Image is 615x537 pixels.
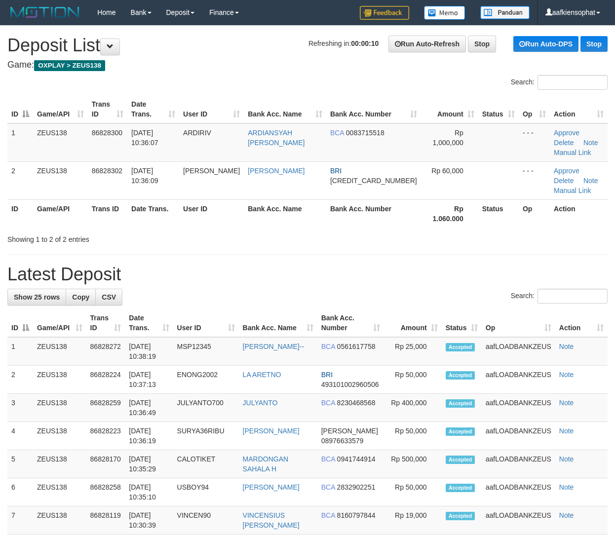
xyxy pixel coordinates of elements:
[360,6,409,20] img: Feedback.jpg
[125,337,173,366] td: [DATE] 10:38:19
[337,399,376,407] span: Copy 8230468568 to clipboard
[95,289,122,306] a: CSV
[86,506,125,535] td: 86828119
[550,95,608,123] th: Action: activate to sort column ascending
[248,129,305,147] a: ARDIANSYAH [PERSON_NAME]
[243,511,300,529] a: VINCENSIUS [PERSON_NAME]
[555,309,608,337] th: Action: activate to sort column ascending
[7,506,33,535] td: 7
[421,95,478,123] th: Amount: activate to sort column ascending
[243,483,300,491] a: [PERSON_NAME]
[321,511,335,519] span: BCA
[308,39,379,47] span: Refreshing in:
[346,129,384,137] span: Copy 0083715518 to clipboard
[125,506,173,535] td: [DATE] 10:30:39
[7,478,33,506] td: 6
[554,139,574,147] a: Delete
[33,478,86,506] td: ZEUS138
[7,265,608,284] h1: Latest Deposit
[179,95,244,123] th: User ID: activate to sort column ascending
[86,422,125,450] td: 86828223
[351,39,379,47] strong: 00:00:10
[102,293,116,301] span: CSV
[33,422,86,450] td: ZEUS138
[7,309,33,337] th: ID: activate to sort column descending
[33,450,86,478] td: ZEUS138
[125,422,173,450] td: [DATE] 10:36:19
[583,177,598,185] a: Note
[7,450,33,478] td: 5
[442,309,482,337] th: Status: activate to sort column ascending
[554,187,591,194] a: Manual Link
[482,394,555,422] td: aafLOADBANKZEUS
[244,199,326,228] th: Bank Acc. Name
[337,343,376,350] span: Copy 0561617758 to clipboard
[7,95,33,123] th: ID: activate to sort column descending
[559,427,574,435] a: Note
[239,309,317,337] th: Bank Acc. Name: activate to sort column ascending
[321,399,335,407] span: BCA
[384,450,442,478] td: Rp 500,000
[431,167,463,175] span: Rp 60,000
[131,129,158,147] span: [DATE] 10:36:07
[7,366,33,394] td: 2
[7,123,33,162] td: 1
[482,366,555,394] td: aafLOADBANKZEUS
[92,129,122,137] span: 86828300
[7,36,608,55] h1: Deposit List
[7,230,249,244] div: Showing 1 to 2 of 2 entries
[482,478,555,506] td: aafLOADBANKZEUS
[321,381,379,388] span: Copy 493101002960506 to clipboard
[580,36,608,52] a: Stop
[173,394,239,422] td: JULYANTO700
[446,456,475,464] span: Accepted
[384,394,442,422] td: Rp 400,000
[446,371,475,380] span: Accepted
[7,5,82,20] img: MOTION_logo.png
[554,177,574,185] a: Delete
[519,161,550,199] td: - - -
[480,6,530,19] img: panduan.png
[337,511,376,519] span: Copy 8160797844 to clipboard
[248,167,305,175] a: [PERSON_NAME]
[384,309,442,337] th: Amount: activate to sort column ascending
[330,177,417,185] span: Copy 501001007826532 to clipboard
[7,289,66,306] a: Show 25 rows
[127,199,179,228] th: Date Trans.
[33,95,88,123] th: Game/API: activate to sort column ascending
[88,95,127,123] th: Trans ID: activate to sort column ascending
[554,129,579,137] a: Approve
[88,199,127,228] th: Trans ID
[482,450,555,478] td: aafLOADBANKZEUS
[337,455,376,463] span: Copy 0941744914 to clipboard
[86,337,125,366] td: 86828272
[179,199,244,228] th: User ID
[125,394,173,422] td: [DATE] 10:36:49
[388,36,466,52] a: Run Auto-Refresh
[330,167,342,175] span: BRI
[173,309,239,337] th: User ID: activate to sort column ascending
[384,337,442,366] td: Rp 25,000
[92,167,122,175] span: 86828302
[317,309,384,337] th: Bank Acc. Number: activate to sort column ascending
[511,75,608,90] label: Search:
[482,422,555,450] td: aafLOADBANKZEUS
[34,60,105,71] span: OXPLAY > ZEUS138
[446,512,475,520] span: Accepted
[538,289,608,304] input: Search:
[559,455,574,463] a: Note
[583,139,598,147] a: Note
[86,366,125,394] td: 86828224
[446,484,475,492] span: Accepted
[243,399,278,407] a: JULYANTO
[72,293,89,301] span: Copy
[125,309,173,337] th: Date Trans.: activate to sort column ascending
[33,366,86,394] td: ZEUS138
[513,36,578,52] a: Run Auto-DPS
[243,427,300,435] a: [PERSON_NAME]
[173,366,239,394] td: ENONG2002
[33,199,88,228] th: Game/API
[173,506,239,535] td: VINCEN90
[482,309,555,337] th: Op: activate to sort column ascending
[33,394,86,422] td: ZEUS138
